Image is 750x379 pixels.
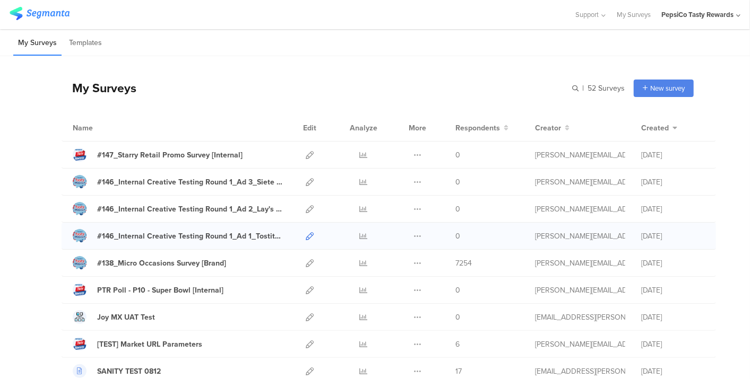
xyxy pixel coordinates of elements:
div: megan.lynch@pepsico.com [535,285,625,296]
div: #146_Internal Creative Testing Round 1_Ad 1_Tostitos [Internal] [97,231,282,242]
div: Joy MX UAT Test [97,312,155,323]
div: #138_Micro Occasions Survey [Brand] [97,258,226,269]
span: 0 [455,312,460,323]
div: Name [73,122,136,134]
li: My Surveys [13,31,62,56]
div: andreza.godoy.contractor@pepsico.com [535,366,625,377]
span: Created [641,122,669,134]
a: #147_Starry Retail Promo Survey [Internal] [73,148,243,162]
div: [DATE] [641,231,705,242]
span: 0 [455,231,460,242]
span: 52 Surveys [588,83,625,94]
a: PTR Poll - P10 - Super Bowl [Internal] [73,283,223,297]
div: [DATE] [641,204,705,215]
span: Creator [535,122,561,134]
div: #146_Internal Creative Testing Round 1_Ad 2_Lay's [Internal] [97,204,282,215]
span: Respondents [455,122,500,134]
div: megan.lynch@pepsico.com [535,339,625,350]
img: segmanta logo [10,7,70,20]
div: More [406,114,429,141]
div: [DATE] [641,177,705,188]
span: 17 [455,366,462,377]
div: My Surveys [62,79,136,97]
div: [DATE] [641,285,705,296]
div: Edit [298,114,321,141]
span: 0 [455,177,460,188]
div: [DATE] [641,258,705,269]
li: Templates [64,31,107,56]
a: SANITY TEST 0812 [73,364,161,378]
button: Creator [535,122,570,134]
a: [TEST] Market URL Parameters [73,337,202,351]
div: #146_Internal Creative Testing Round 1_Ad 3_Siete [Internal] [97,177,282,188]
span: 7254 [455,258,472,269]
div: megan.lynch@pepsico.com [535,231,625,242]
a: #146_Internal Creative Testing Round 1_Ad 3_Siete [Internal] [73,175,282,189]
div: megan.lynch@pepsico.com [535,177,625,188]
button: Respondents [455,122,508,134]
a: #146_Internal Creative Testing Round 1_Ad 2_Lay's [Internal] [73,202,282,216]
div: megan.lynch@pepsico.com [535,149,625,161]
div: [DATE] [641,149,705,161]
a: #146_Internal Creative Testing Round 1_Ad 1_Tostitos [Internal] [73,229,282,243]
div: [DATE] [641,366,705,377]
div: [DATE] [641,339,705,350]
span: | [581,83,585,94]
div: Analyze [348,114,380,141]
div: megan.lynch@pepsico.com [535,258,625,269]
button: Created [641,122,677,134]
div: PTR Poll - P10 - Super Bowl [Internal] [97,285,223,296]
span: 6 [455,339,460,350]
a: Joy MX UAT Test [73,310,155,324]
span: 0 [455,285,460,296]
span: Support [576,10,599,20]
div: [DATE] [641,312,705,323]
div: #147_Starry Retail Promo Survey [Internal] [97,149,243,161]
div: SANITY TEST 0812 [97,366,161,377]
span: New survey [650,83,685,93]
span: 0 [455,204,460,215]
div: megan.lynch@pepsico.com [535,204,625,215]
span: 0 [455,149,460,161]
div: [TEST] Market URL Parameters [97,339,202,350]
div: andreza.godoy.contractor@pepsico.com [535,312,625,323]
div: PepsiCo Tasty Rewards [661,10,734,20]
a: #138_Micro Occasions Survey [Brand] [73,256,226,270]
